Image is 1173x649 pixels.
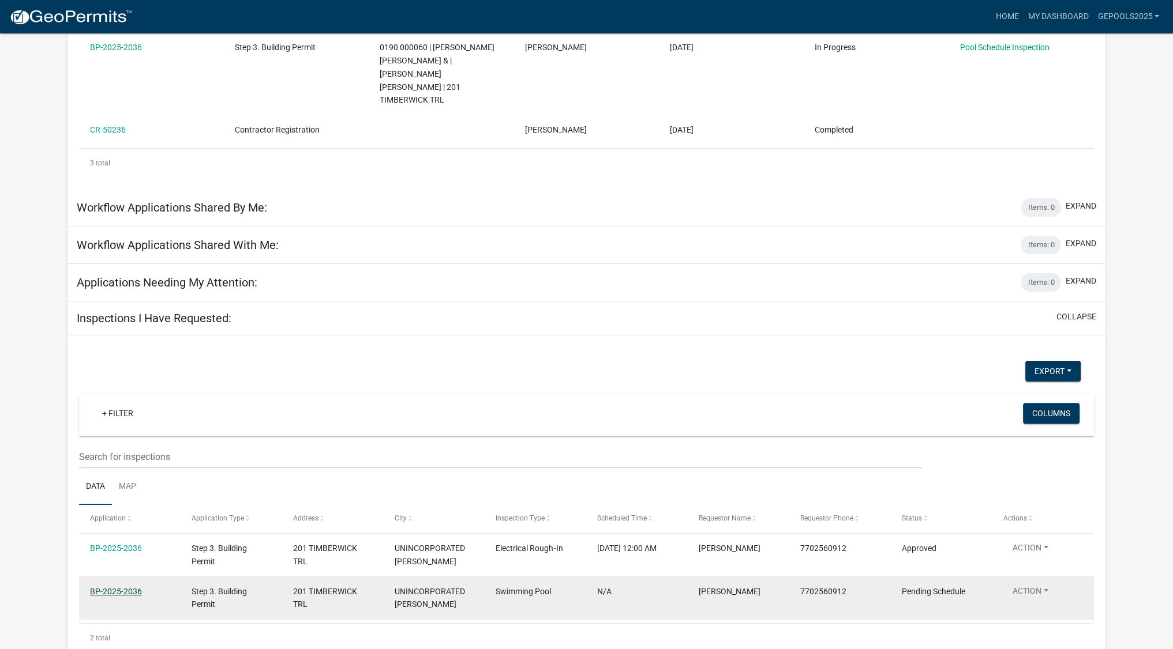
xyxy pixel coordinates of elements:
[496,587,551,596] span: Swimming Pool
[902,544,936,553] span: Approved
[77,311,231,325] h5: Inspections I Have Requested:
[789,505,891,533] datatable-header-cell: Requestor Phone
[1021,273,1061,292] div: Items: 0
[395,514,407,522] span: City
[586,505,688,533] datatable-header-cell: Scheduled Time
[293,514,318,522] span: Address
[395,544,465,566] span: UNINCORPORATED TROUP
[485,505,586,533] datatable-header-cell: Inspection Type
[1023,403,1080,424] button: Columns
[699,587,760,596] span: Guillermo M Fernandez
[699,514,751,522] span: Requestor Name
[902,514,922,522] span: Status
[1056,311,1096,323] button: collapse
[670,43,694,52] span: 07/17/2025
[90,125,126,134] a: CR-50236
[597,514,647,522] span: Scheduled Time
[699,544,760,553] span: Guillermo M Fernandez
[77,238,279,252] h5: Workflow Applications Shared With Me:
[93,403,143,424] a: + Filter
[688,505,789,533] datatable-header-cell: Requestor Name
[670,125,694,134] span: 07/15/2025
[800,544,846,553] span: 7702560912
[800,514,853,522] span: Requestor Phone
[1003,514,1027,522] span: Actions
[90,43,142,52] a: BP-2025-2036
[891,505,992,533] datatable-header-cell: Status
[380,43,494,104] span: 0190 000060 | GONZALEZ BENJAMIN CHAVEZ & | KRISTAL L CHAVEZ GONZALEZ | 201 TIMBERWICK TRL
[815,43,856,52] span: In Progress
[192,514,244,522] span: Application Type
[77,276,257,289] h5: Applications Needing My Attention:
[992,505,1094,533] datatable-header-cell: Actions
[79,445,922,469] input: Search for inspections
[181,505,282,533] datatable-header-cell: Application Type
[192,544,247,566] span: Step 3. Building Permit
[1025,361,1081,382] button: Export
[1003,585,1058,602] button: Action
[79,469,112,505] a: Data
[496,544,563,553] span: Electrical Rough-In
[597,544,657,553] span: 08/13/2025, 12:00 AM
[1021,198,1061,217] div: Items: 0
[383,505,485,533] datatable-header-cell: City
[77,201,267,214] h5: Workflow Applications Shared By Me:
[192,587,247,609] span: Step 3. Building Permit
[525,125,587,134] span: Guillermo M Fernandez
[282,505,383,533] datatable-header-cell: Address
[1021,236,1061,254] div: Items: 0
[90,544,142,553] a: BP-2025-2036
[1093,6,1164,28] a: gepools2025
[815,125,853,134] span: Completed
[395,587,465,609] span: UNINCORPORATED TROUP
[1066,237,1096,250] button: expand
[293,587,357,609] span: 201 TIMBERWICK TRL
[293,544,357,566] span: 201 TIMBERWICK TRL
[800,587,846,596] span: 7702560912
[79,149,1095,178] div: 3 total
[1066,200,1096,212] button: expand
[525,43,587,52] span: Guillermo M Fernandez
[235,43,316,52] span: Step 3. Building Permit
[1003,542,1058,559] button: Action
[496,514,545,522] span: Inspection Type
[1023,6,1093,28] a: My Dashboard
[1066,275,1096,287] button: expand
[235,125,320,134] span: Contractor Registration
[90,514,126,522] span: Application
[597,587,612,596] span: N/A
[90,587,142,596] a: BP-2025-2036
[112,469,143,505] a: Map
[991,6,1023,28] a: Home
[79,505,181,533] datatable-header-cell: Application
[902,587,965,596] span: Pending Schedule
[960,43,1050,52] a: Pool Schedule Inspection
